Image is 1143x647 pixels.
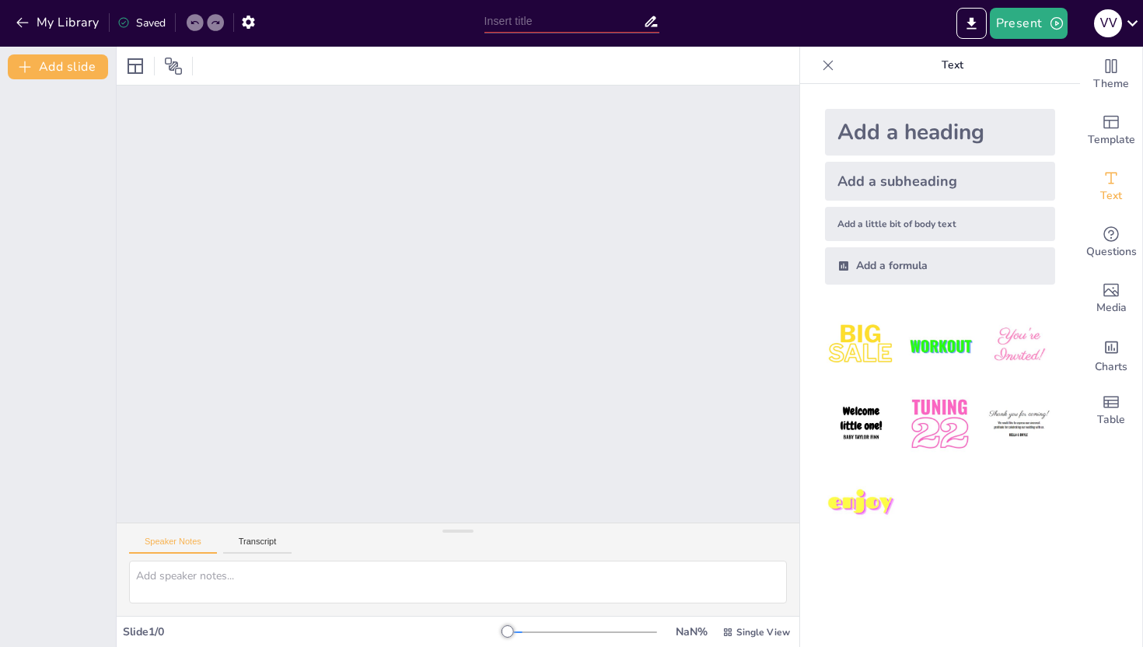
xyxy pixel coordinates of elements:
[8,54,108,79] button: Add slide
[990,8,1068,39] button: Present
[825,207,1055,241] div: Add a little bit of body text
[825,310,897,382] img: 1.jpeg
[983,310,1055,382] img: 3.jpeg
[736,626,790,638] span: Single View
[123,624,508,639] div: Slide 1 / 0
[841,47,1064,84] p: Text
[1080,271,1142,327] div: Add images, graphics, shapes or video
[484,10,643,33] input: Insert title
[1088,131,1135,149] span: Template
[1080,215,1142,271] div: Get real-time input from your audience
[956,8,987,39] button: Export to PowerPoint
[1094,9,1122,37] div: V V
[123,54,148,79] div: Layout
[164,57,183,75] span: Position
[1080,159,1142,215] div: Add text boxes
[1086,243,1137,261] span: Questions
[129,537,217,554] button: Speaker Notes
[983,388,1055,460] img: 6.jpeg
[825,109,1055,156] div: Add a heading
[825,247,1055,285] div: Add a formula
[1080,327,1142,383] div: Add charts and graphs
[673,624,710,639] div: NaN %
[117,16,166,30] div: Saved
[1095,358,1127,376] span: Charts
[1097,411,1125,428] span: Table
[1096,299,1127,317] span: Media
[904,388,976,460] img: 5.jpeg
[223,537,292,554] button: Transcript
[1080,103,1142,159] div: Add ready made slides
[825,388,897,460] img: 4.jpeg
[825,467,897,540] img: 7.jpeg
[825,162,1055,201] div: Add a subheading
[1080,383,1142,439] div: Add a table
[1093,75,1129,93] span: Theme
[12,10,106,35] button: My Library
[1100,187,1122,205] span: Text
[1080,47,1142,103] div: Change the overall theme
[1094,8,1122,39] button: V V
[904,310,976,382] img: 2.jpeg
